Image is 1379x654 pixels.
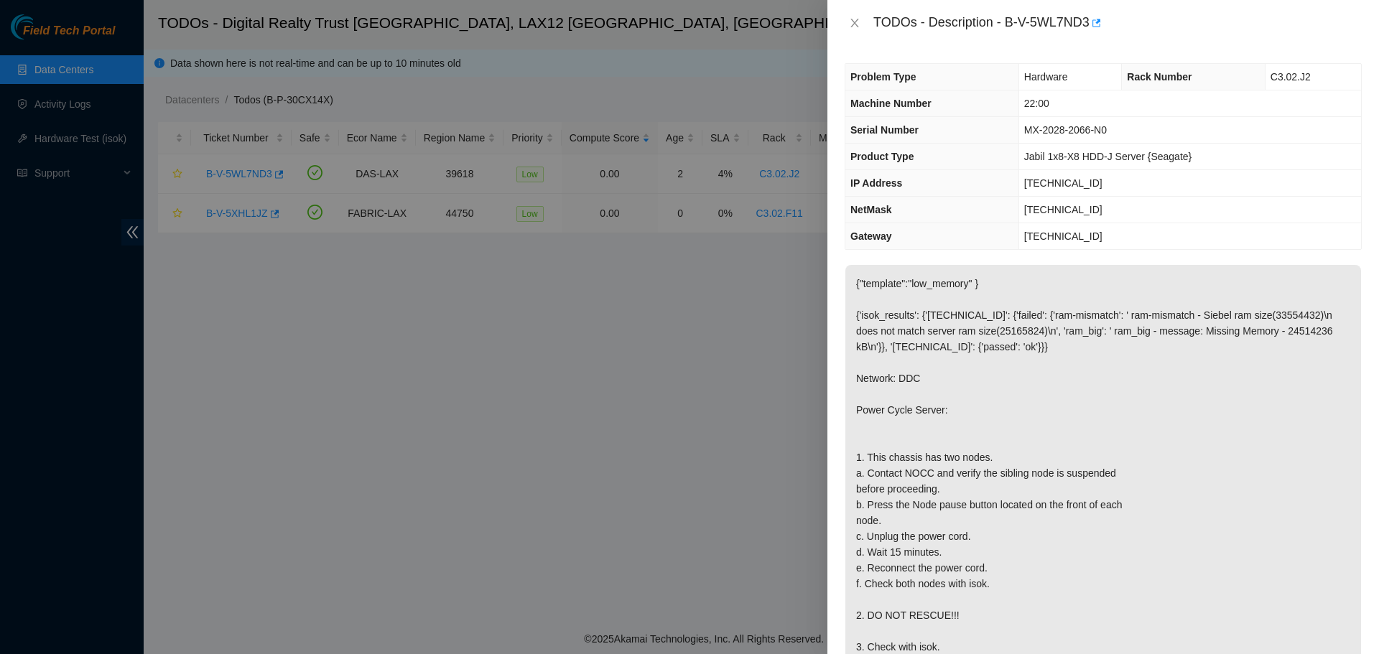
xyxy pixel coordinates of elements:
span: NetMask [850,204,892,215]
button: Close [845,17,865,30]
span: [TECHNICAL_ID] [1024,230,1102,242]
span: Serial Number [850,124,919,136]
span: close [849,17,860,29]
span: C3.02.J2 [1271,71,1311,83]
span: 22:00 [1024,98,1049,109]
span: [TECHNICAL_ID] [1024,204,1102,215]
span: Rack Number [1127,71,1192,83]
span: Problem Type [850,71,916,83]
span: Hardware [1024,71,1068,83]
span: Product Type [850,151,914,162]
span: MX-2028-2066-N0 [1024,124,1107,136]
div: TODOs - Description - B-V-5WL7ND3 [873,11,1362,34]
span: [TECHNICAL_ID] [1024,177,1102,189]
span: Jabil 1x8-X8 HDD-J Server {Seagate} [1024,151,1192,162]
span: Gateway [850,230,892,242]
span: Machine Number [850,98,932,109]
span: IP Address [850,177,902,189]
